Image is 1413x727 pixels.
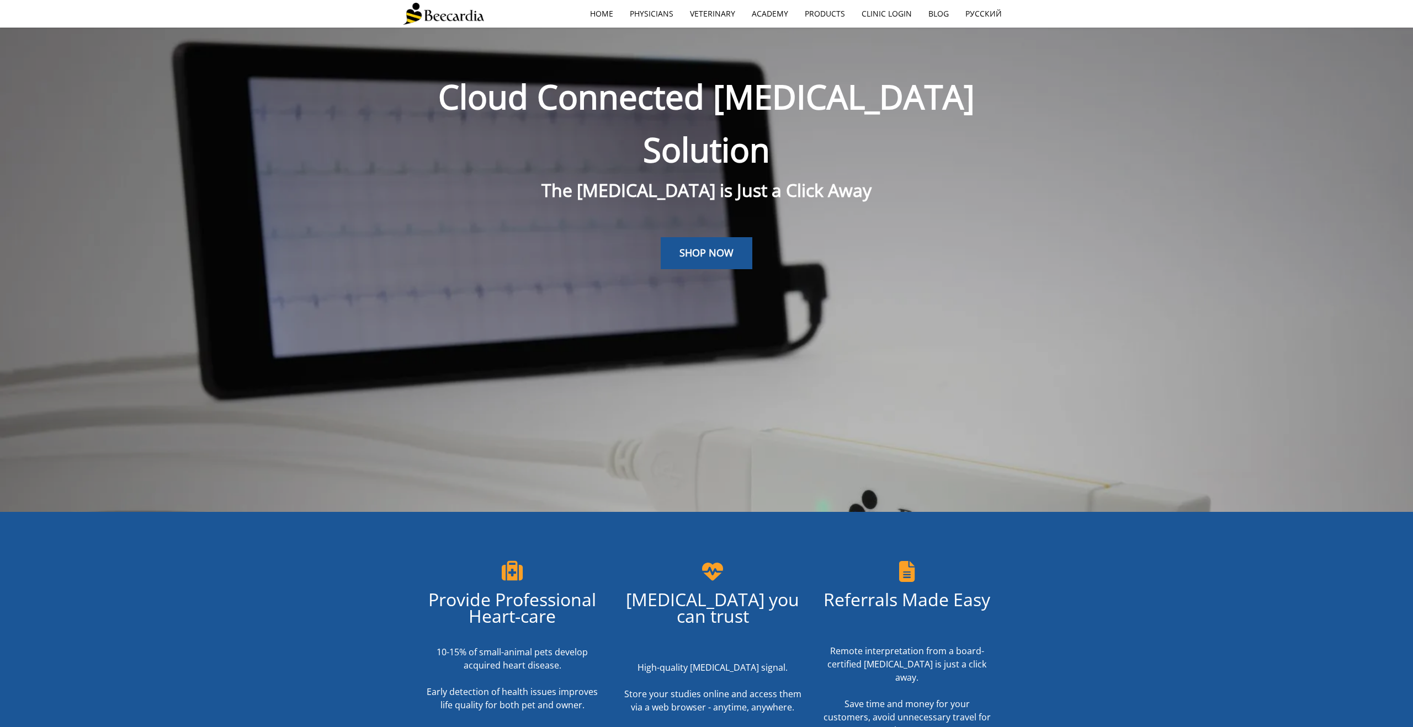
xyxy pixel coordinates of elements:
span: The [MEDICAL_DATA] is Just a Click Away [541,178,872,202]
a: Русский [957,1,1010,26]
a: Physicians [621,1,682,26]
span: Cloud Connected [MEDICAL_DATA] Solution [438,74,975,172]
span: Store your studies online and access them via a web browser - anytime, anywhere. [624,688,801,713]
a: Blog [920,1,957,26]
span: High-quality [MEDICAL_DATA] signal. [638,661,788,673]
img: Beecardia [403,3,484,25]
a: Products [796,1,853,26]
a: home [582,1,621,26]
span: Provide Professional Heart-care [428,587,596,628]
a: Clinic Login [853,1,920,26]
a: Academy [743,1,796,26]
span: Early detection of health issues improves life quality for both pet and owner. [427,686,598,711]
span: 10-15% of small-animal pets develop acquired heart disease. [437,646,588,671]
span: [MEDICAL_DATA] you can trust [626,587,799,628]
span: SHOP NOW [679,246,734,259]
span: Remote interpretation from a board-certified [MEDICAL_DATA] is just a click away. [827,645,986,683]
a: Veterinary [682,1,743,26]
span: Referrals Made Easy [824,587,990,611]
a: SHOP NOW [661,237,752,269]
